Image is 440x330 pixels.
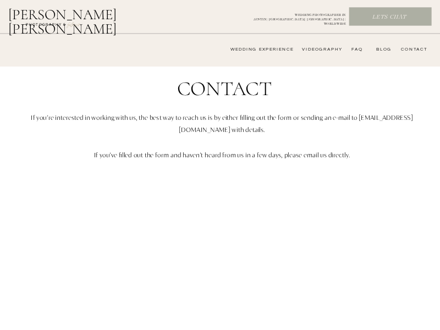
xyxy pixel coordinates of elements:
[349,13,430,21] a: Lets chat
[241,13,345,21] a: WEDDING PHOTOGRAPHER INAUSTIN | [GEOGRAPHIC_DATA] | [GEOGRAPHIC_DATA] | WORLDWIDE
[8,111,436,187] p: If you’re interested in working with us, the best way to reach us is by either filling out the fo...
[373,47,392,53] a: bLog
[220,47,294,53] a: wedding experience
[300,47,342,53] a: videography
[241,13,345,21] p: WEDDING PHOTOGRAPHER IN AUSTIN | [GEOGRAPHIC_DATA] | [GEOGRAPHIC_DATA] | WORLDWIDE
[348,47,363,53] a: FAQ
[22,23,70,31] a: photography &
[8,7,155,25] a: [PERSON_NAME] [PERSON_NAME]
[60,20,87,29] a: FILMs
[135,79,313,105] h1: Contact
[399,47,427,53] a: CONTACT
